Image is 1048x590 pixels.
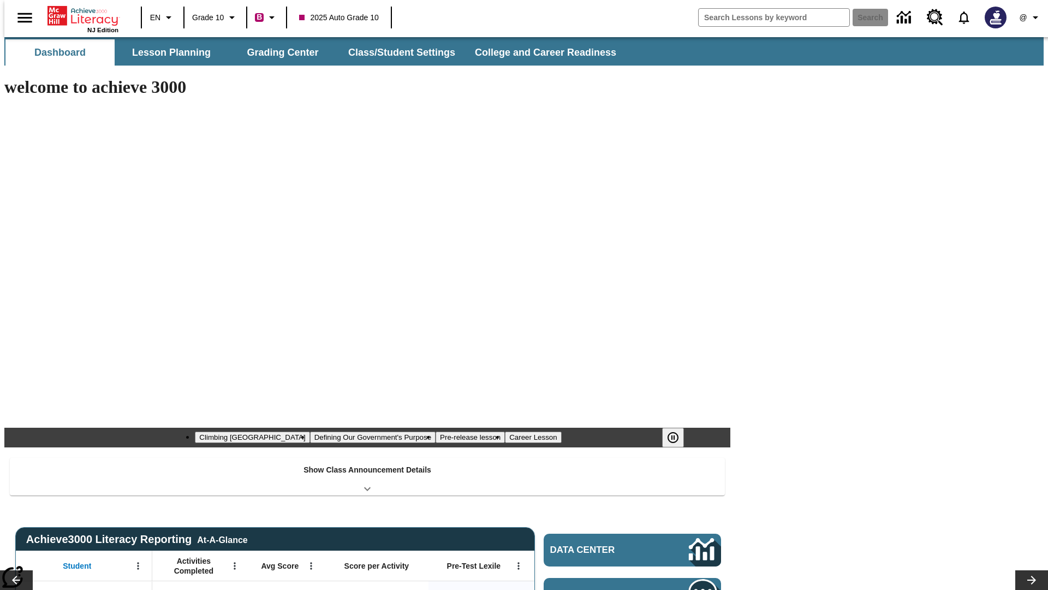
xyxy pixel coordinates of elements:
button: Grade: Grade 10, Select a grade [188,8,243,27]
button: Pause [662,428,684,447]
button: Open Menu [227,558,243,574]
span: Data Center [550,545,652,556]
span: B [257,10,262,24]
a: Home [47,5,118,27]
a: Data Center [544,534,721,567]
div: At-A-Glance [197,533,247,545]
button: Slide 4 Career Lesson [505,432,561,443]
button: Grading Center [228,39,337,66]
a: Data Center [890,3,920,33]
h1: welcome to achieve 3000 [4,77,730,97]
button: College and Career Readiness [466,39,625,66]
button: Language: EN, Select a language [145,8,180,27]
button: Slide 2 Defining Our Government's Purpose [310,432,436,443]
div: SubNavbar [4,37,1044,66]
span: Score per Activity [344,561,409,571]
button: Dashboard [5,39,115,66]
input: search field [699,9,849,26]
button: Profile/Settings [1013,8,1048,27]
button: Lesson Planning [117,39,226,66]
button: Lesson carousel, Next [1015,570,1048,590]
p: Show Class Announcement Details [303,464,431,476]
span: Achieve3000 Literacy Reporting [26,533,248,546]
span: 2025 Auto Grade 10 [299,12,378,23]
div: Home [47,4,118,33]
div: SubNavbar [4,39,626,66]
div: Show Class Announcement Details [10,458,725,495]
button: Open Menu [303,558,319,574]
button: Slide 1 Climbing Mount Tai [195,432,309,443]
span: Activities Completed [158,556,230,576]
span: EN [150,12,160,23]
button: Open Menu [130,558,146,574]
span: Grade 10 [192,12,224,23]
span: Student [63,561,91,571]
button: Open Menu [510,558,527,574]
img: Avatar [985,7,1007,28]
button: Select a new avatar [978,3,1013,32]
span: @ [1019,12,1027,23]
span: NJ Edition [87,27,118,33]
span: Pre-Test Lexile [447,561,501,571]
button: Boost Class color is violet red. Change class color [251,8,283,27]
button: Slide 3 Pre-release lesson [436,432,505,443]
button: Open side menu [9,2,41,34]
a: Notifications [950,3,978,32]
span: Avg Score [261,561,299,571]
a: Resource Center, Will open in new tab [920,3,950,32]
div: Pause [662,428,695,447]
button: Class/Student Settings [340,39,464,66]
